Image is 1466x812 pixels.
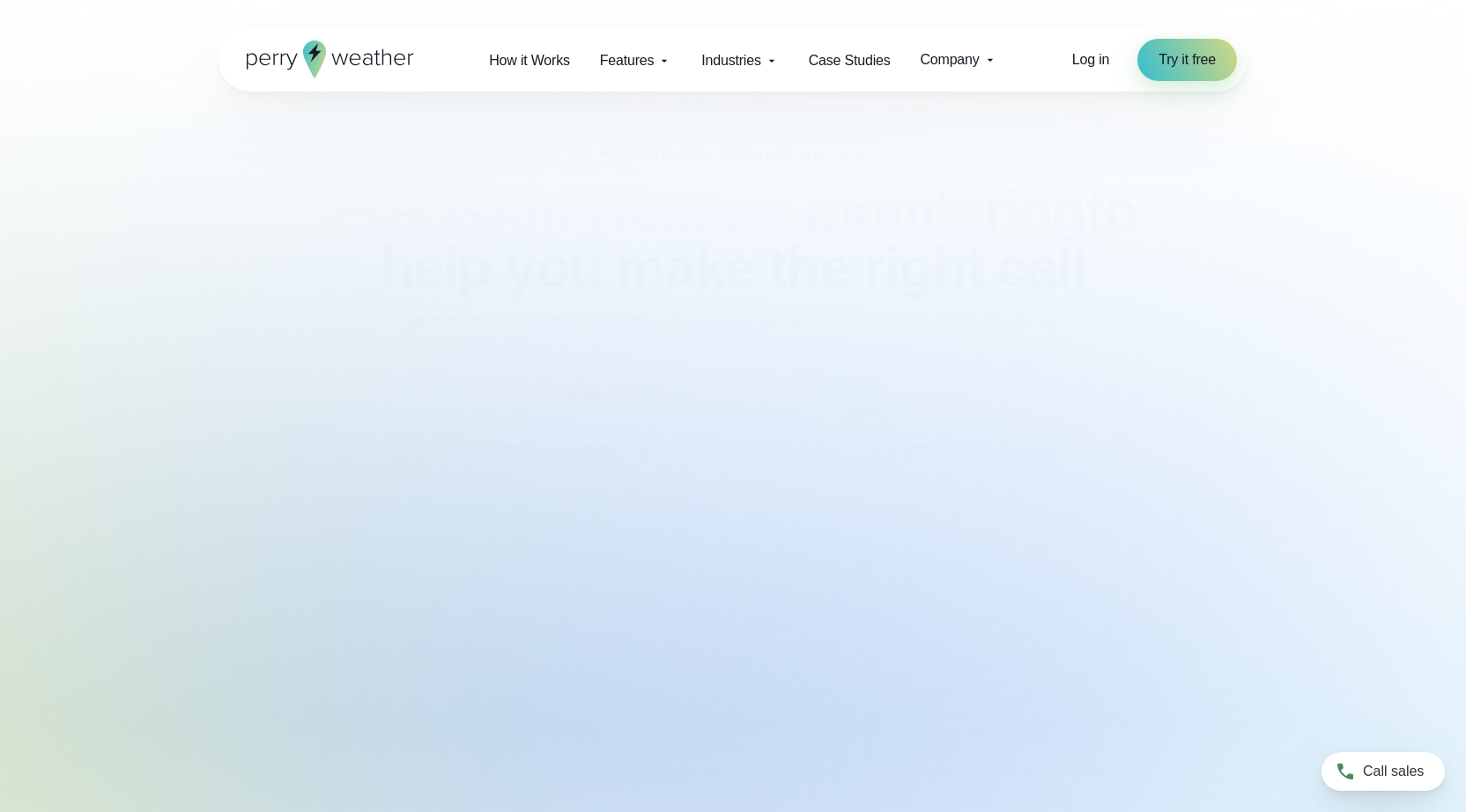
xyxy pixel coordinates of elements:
span: Industries [701,50,760,71]
a: Log in [1072,49,1109,70]
span: Company [920,49,979,70]
span: Case Studies [809,50,891,71]
a: How it Works [474,42,585,78]
span: Try it free [1159,49,1216,70]
span: Features [600,50,655,71]
span: How it Works [489,50,570,71]
a: Call sales [1322,752,1445,791]
a: Try it free [1137,39,1237,81]
a: Case Studies [794,42,906,78]
span: Log in [1072,52,1109,67]
span: Call sales [1363,761,1424,782]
